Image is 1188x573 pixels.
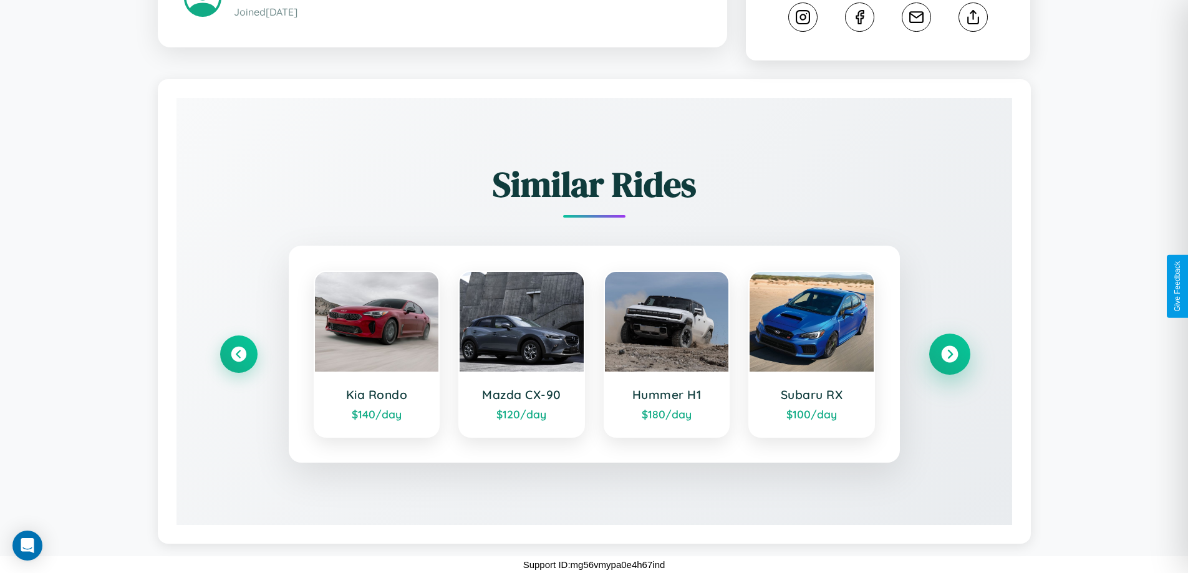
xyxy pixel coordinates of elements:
[762,407,861,421] div: $ 100 /day
[604,271,730,438] a: Hummer H1$180/day
[523,556,665,573] p: Support ID: mg56vmypa0e4h67ind
[327,407,427,421] div: $ 140 /day
[220,160,968,208] h2: Similar Rides
[1173,261,1182,312] div: Give Feedback
[472,387,571,402] h3: Mazda CX-90
[762,387,861,402] h3: Subaru RX
[458,271,585,438] a: Mazda CX-90$120/day
[327,387,427,402] h3: Kia Rondo
[12,531,42,561] div: Open Intercom Messenger
[617,387,717,402] h3: Hummer H1
[472,407,571,421] div: $ 120 /day
[314,271,440,438] a: Kia Rondo$140/day
[234,3,701,21] p: Joined [DATE]
[617,407,717,421] div: $ 180 /day
[748,271,875,438] a: Subaru RX$100/day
